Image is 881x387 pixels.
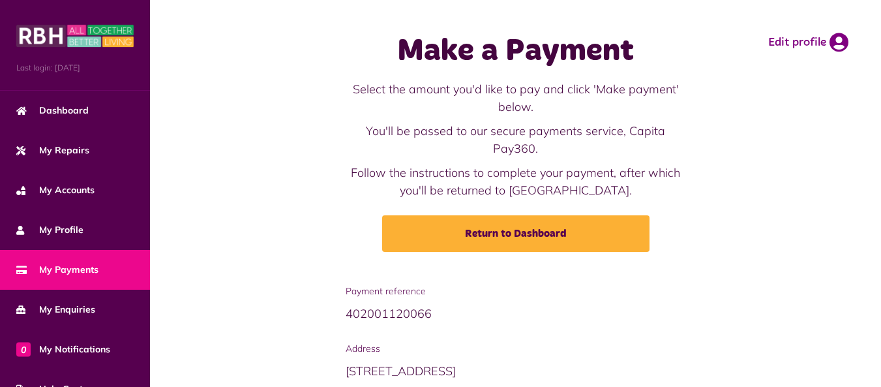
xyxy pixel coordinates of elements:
span: Dashboard [16,104,89,117]
h1: Make a Payment [346,33,685,70]
span: Last login: [DATE] [16,62,134,74]
p: Follow the instructions to complete your payment, after which you'll be returned to [GEOGRAPHIC_D... [346,164,685,199]
a: Edit profile [768,33,848,52]
span: Payment reference [346,285,685,298]
span: My Repairs [16,144,89,157]
img: MyRBH [16,23,134,49]
span: My Accounts [16,183,95,197]
span: 0 [16,342,31,356]
p: You'll be passed to our secure payments service, Capita Pay360. [346,122,685,157]
span: My Enquiries [16,303,95,317]
a: Return to Dashboard [382,215,650,252]
span: Address [346,342,685,356]
span: My Payments [16,263,98,277]
span: 402001120066 [346,306,432,321]
span: My Notifications [16,343,110,356]
span: My Profile [16,223,83,237]
p: Select the amount you'd like to pay and click 'Make payment' below. [346,80,685,116]
span: [STREET_ADDRESS] [346,364,456,379]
